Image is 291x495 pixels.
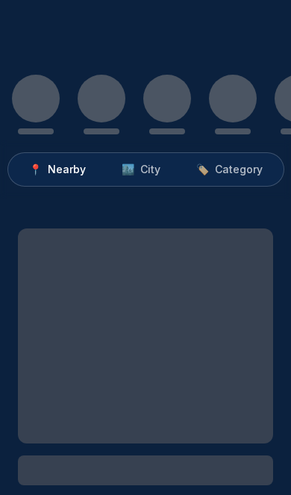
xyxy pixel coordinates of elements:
button: 🏙️City [104,156,178,183]
button: 📍Nearby [11,156,104,183]
button: 🏷️Category [178,156,281,183]
span: Nearby [48,162,86,177]
span: 🏙️ [122,162,134,177]
span: Category [215,162,263,177]
span: 📍 [29,162,42,177]
span: 🏷️ [196,162,209,177]
span: City [140,162,160,177]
